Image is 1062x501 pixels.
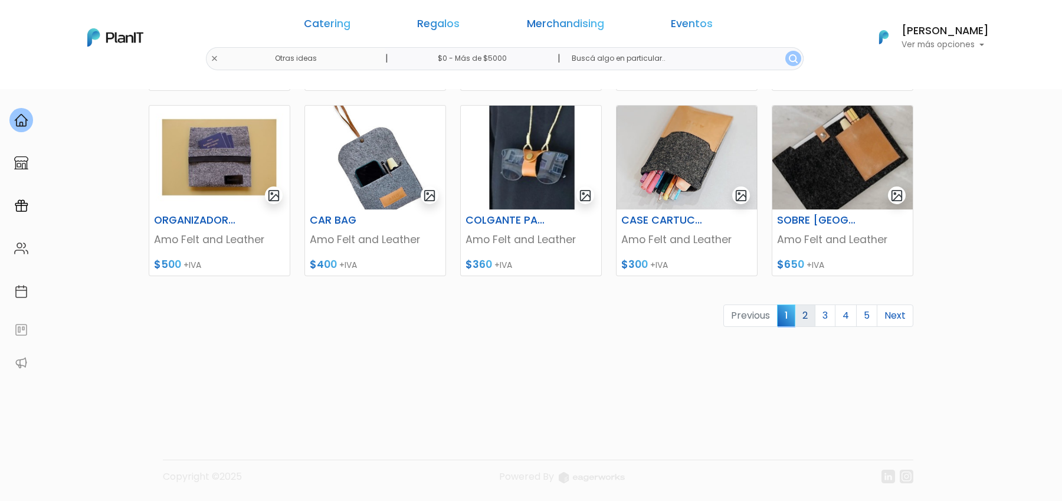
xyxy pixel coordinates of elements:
[458,214,555,227] h6: COLGANTE PARA LENTES
[772,106,913,209] img: thumb_DD71392C-3D7D-404B-876F-99114EDCC715.jpeg
[671,19,713,33] a: Eventos
[385,51,388,66] p: |
[14,241,28,256] img: people-662611757002400ad9ed0e3c099ab2801c6687ba6c219adb57efc949bc21e19d.svg
[856,304,877,327] a: 5
[154,257,181,271] span: $500
[890,189,904,202] img: gallery-light
[902,41,989,49] p: Ver más opciones
[494,259,512,271] span: +IVA
[304,105,446,276] a: gallery-light CAR BAG Amo Felt and Leather $400 +IVA
[650,259,668,271] span: +IVA
[183,259,201,271] span: +IVA
[163,470,242,493] p: Copyright ©2025
[558,51,560,66] p: |
[14,199,28,213] img: campaigns-02234683943229c281be62815700db0a1741e53638e28bf9629b52c665b00959.svg
[310,257,337,271] span: $400
[881,470,895,483] img: linkedin-cc7d2dbb1a16aff8e18f147ffe980d30ddd5d9e01409788280e63c91fc390ff4.svg
[466,257,492,271] span: $360
[777,232,908,247] p: Amo Felt and Leather
[815,304,835,327] a: 3
[770,214,867,227] h6: SOBRE [GEOGRAPHIC_DATA]
[303,214,399,227] h6: CAR BAG
[835,304,857,327] a: 4
[14,113,28,127] img: home-e721727adea9d79c4d83392d1f703f7f8bce08238fde08b1acbfd93340b81755.svg
[902,26,989,37] h6: [PERSON_NAME]
[61,11,170,34] div: ¿Necesitás ayuda?
[621,257,648,271] span: $300
[339,259,357,271] span: +IVA
[304,19,350,33] a: Catering
[877,304,913,327] a: Next
[310,232,441,247] p: Amo Felt and Leather
[211,55,218,63] img: close-6986928ebcb1d6c9903e3b54e860dbc4d054630f23adef3a32610726dff6a82b.svg
[305,106,445,209] img: thumb_car_bag1.jpg
[621,232,752,247] p: Amo Felt and Leather
[871,24,897,50] img: PlanIt Logo
[423,189,437,202] img: gallery-light
[466,232,596,247] p: Amo Felt and Leather
[559,472,625,483] img: logo_eagerworks-044938b0bf012b96b195e05891a56339191180c2d98ce7df62ca656130a436fa.svg
[614,214,711,227] h6: CASE CARTUCHERA
[14,284,28,299] img: calendar-87d922413cdce8b2cf7b7f5f62616a5cf9e4887200fb71536465627b3292af00.svg
[147,214,244,227] h6: ORGANIZADOR DE VIAJE
[807,259,824,271] span: +IVA
[864,22,989,53] button: PlanIt Logo [PERSON_NAME] Ver más opciones
[14,356,28,370] img: partners-52edf745621dab592f3b2c58e3bca9d71375a7ef29c3b500c9f145b62cc070d4.svg
[499,470,554,483] span: translation missing: es.layouts.footer.powered_by
[735,189,748,202] img: gallery-light
[617,106,757,209] img: thumb_case1.jpg
[14,323,28,337] img: feedback-78b5a0c8f98aac82b08bfc38622c3050aee476f2c9584af64705fc4e61158814.svg
[527,19,604,33] a: Merchandising
[461,106,601,209] img: thumb_image__copia___copia___copia___copia___copia___copia___copia___copia___copia___copia_-Photo...
[772,105,913,276] a: gallery-light SOBRE [GEOGRAPHIC_DATA] Amo Felt and Leather $650 +IVA
[154,232,285,247] p: Amo Felt and Leather
[777,257,804,271] span: $650
[499,470,625,493] a: Powered By
[460,105,602,276] a: gallery-light COLGANTE PARA LENTES Amo Felt and Leather $360 +IVA
[87,28,143,47] img: PlanIt Logo
[795,304,815,327] a: 2
[267,189,281,202] img: gallery-light
[777,304,795,326] span: 1
[14,156,28,170] img: marketplace-4ceaa7011d94191e9ded77b95e3339b90024bf715f7c57f8cf31f2d8c509eaba.svg
[616,105,758,276] a: gallery-light CASE CARTUCHERA Amo Felt and Leather $300 +IVA
[417,19,460,33] a: Regalos
[900,470,913,483] img: instagram-7ba2a2629254302ec2a9470e65da5de918c9f3c9a63008f8abed3140a32961bf.svg
[562,47,804,70] input: Buscá algo en particular..
[149,106,290,209] img: thumb_image__copia___copia___copia___copia___copia___copia___copia___copia___copia___copia_-Photo...
[579,189,592,202] img: gallery-light
[789,54,798,63] img: search_button-432b6d5273f82d61273b3651a40e1bd1b912527efae98b1b7a1b2c0702e16a8d.svg
[149,105,290,276] a: gallery-light ORGANIZADOR DE VIAJE Amo Felt and Leather $500 +IVA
